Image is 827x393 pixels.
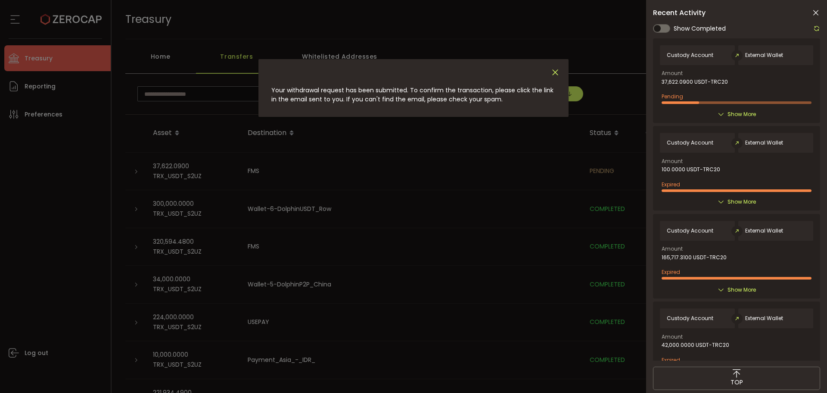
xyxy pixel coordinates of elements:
iframe: Chat Widget [784,352,827,393]
span: External Wallet [745,140,783,146]
span: Amount [662,71,683,76]
span: Custody Account [667,315,713,321]
span: Expired [662,268,680,276]
span: Expired [662,181,680,188]
span: Expired [662,356,680,364]
div: dialog [258,59,569,117]
span: Custody Account [667,140,713,146]
span: Show More [728,198,756,206]
span: External Wallet [745,315,783,321]
span: Amount [662,334,683,340]
span: Custody Account [667,228,713,234]
span: Amount [662,246,683,252]
span: 37,622.0900 USDT-TRC20 [662,79,728,85]
span: Recent Activity [653,9,706,16]
span: 100.0000 USDT-TRC20 [662,167,720,173]
span: Show More [728,286,756,294]
span: External Wallet [745,52,783,58]
span: Show More [728,110,756,119]
span: Show Completed [674,24,726,33]
span: 165,717.3100 USDT-TRC20 [662,255,727,261]
span: TOP [731,378,743,387]
span: Custody Account [667,52,713,58]
span: 42,000.0000 USDT-TRC20 [662,342,729,348]
span: Amount [662,159,683,164]
button: Close [550,68,560,78]
span: External Wallet [745,228,783,234]
span: Pending [662,93,683,100]
span: Your withdrawal request has been submitted. To confirm the transaction, please click the link in ... [271,86,553,104]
